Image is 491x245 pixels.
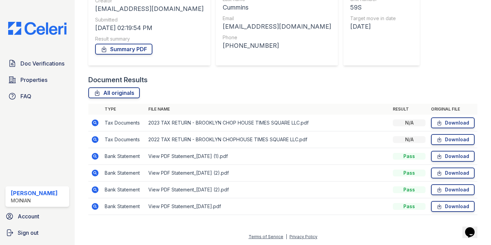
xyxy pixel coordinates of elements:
td: Bank Statement [102,198,146,215]
a: Download [431,151,475,162]
span: Doc Verifications [20,59,64,68]
div: [DATE] 02:19:54 PM [95,23,204,33]
td: Bank Statement [102,182,146,198]
div: Moinian [11,197,58,204]
div: 59S [350,3,396,12]
div: Cummins [223,3,331,12]
a: Privacy Policy [289,234,317,239]
div: [DATE] [350,22,396,31]
span: Properties [20,76,47,84]
iframe: chat widget [462,218,484,238]
td: 2022 TAX RETURN - BROOKLYN CHOPHOUSE TIMES SQUARE LLC.pdf [146,131,390,148]
a: Download [431,168,475,178]
div: N/A [393,119,426,126]
a: Properties [5,73,69,87]
a: All originals [88,87,140,98]
div: Target move in date [350,15,396,22]
div: Pass [393,186,426,193]
th: Type [102,104,146,115]
td: View PDF Statement_[DATE] (1).pdf [146,148,390,165]
td: View PDF Statement_[DATE] (2).pdf [146,165,390,182]
span: FAQ [20,92,31,100]
td: Bank Statement [102,165,146,182]
th: Result [390,104,428,115]
div: Result summary [95,35,204,42]
div: [EMAIL_ADDRESS][DOMAIN_NAME] [223,22,331,31]
td: Tax Documents [102,131,146,148]
a: Summary PDF [95,44,152,55]
a: FAQ [5,89,69,103]
td: Bank Statement [102,148,146,165]
a: Download [431,117,475,128]
div: | [286,234,287,239]
td: View PDF Statement_[DATE].pdf [146,198,390,215]
div: Document Results [88,75,148,85]
a: Sign out [3,226,72,240]
div: [PERSON_NAME] [11,189,58,197]
th: File name [146,104,390,115]
span: Account [18,212,39,220]
div: Pass [393,170,426,176]
div: [EMAIL_ADDRESS][DOMAIN_NAME] [95,4,204,14]
div: Pass [393,153,426,160]
div: Submitted [95,16,204,23]
img: CE_Logo_Blue-a8612792a0a2168367f1c8372b55b34899dd931a85d93a1a3d3e32e68fde9ad4.png [3,22,72,35]
td: View PDF Statement_[DATE] (2).pdf [146,182,390,198]
span: Sign out [18,229,39,237]
th: Original file [428,104,477,115]
a: Download [431,184,475,195]
a: Account [3,210,72,223]
a: Doc Verifications [5,57,69,70]
td: 2023 TAX RETURN - BROOKLYN CHOP HOUSE TIMES SQUARE LLC.pdf [146,115,390,131]
div: Phone [223,34,331,41]
td: Tax Documents [102,115,146,131]
a: Terms of Service [249,234,283,239]
a: Download [431,134,475,145]
div: N/A [393,136,426,143]
div: [PHONE_NUMBER] [223,41,331,51]
a: Download [431,201,475,212]
div: Pass [393,203,426,210]
div: Email [223,15,331,22]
